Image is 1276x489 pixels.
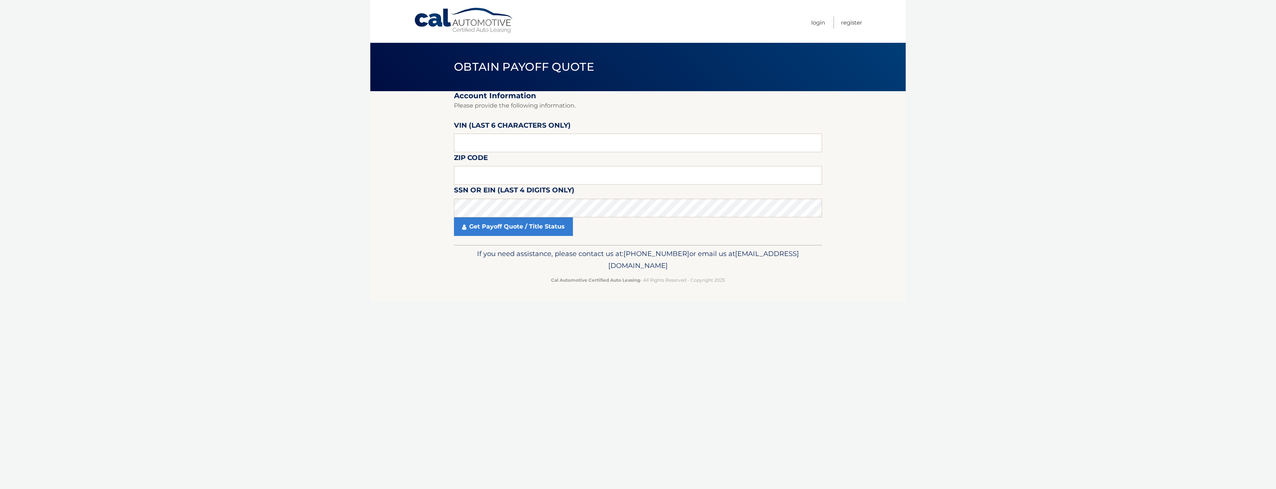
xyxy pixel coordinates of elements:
[454,91,822,100] h2: Account Information
[623,249,689,258] span: [PHONE_NUMBER]
[454,60,594,74] span: Obtain Payoff Quote
[414,7,514,34] a: Cal Automotive
[459,276,817,284] p: - All Rights Reserved - Copyright 2025
[811,16,825,29] a: Login
[454,185,574,198] label: SSN or EIN (last 4 digits only)
[459,248,817,272] p: If you need assistance, please contact us at: or email us at
[454,217,573,236] a: Get Payoff Quote / Title Status
[454,152,488,166] label: Zip Code
[454,100,822,111] p: Please provide the following information.
[841,16,862,29] a: Register
[551,277,640,283] strong: Cal Automotive Certified Auto Leasing
[454,120,571,134] label: VIN (last 6 characters only)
